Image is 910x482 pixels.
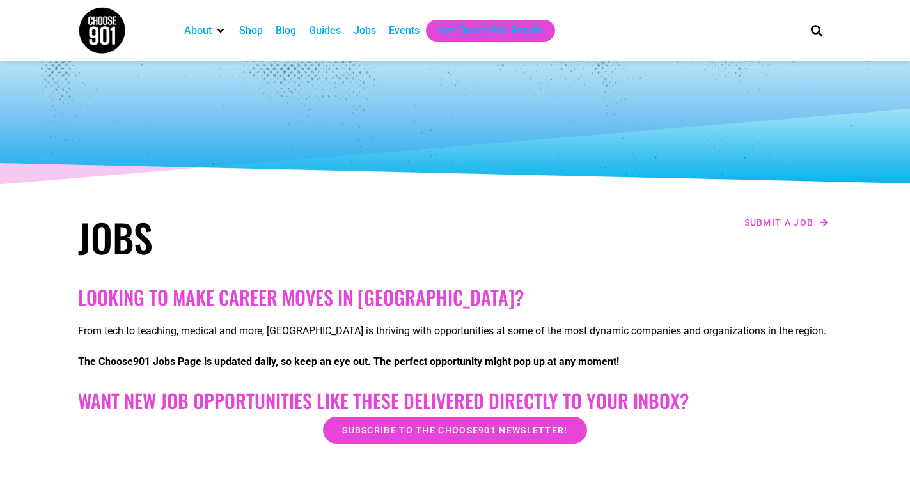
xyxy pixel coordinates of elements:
strong: The Choose901 Jobs Page is updated daily, so keep an eye out. The perfect opportunity might pop u... [78,355,619,368]
a: Events [389,23,420,38]
a: Subscribe to the Choose901 newsletter! [323,417,586,444]
div: Search [806,20,827,41]
a: Jobs [354,23,376,38]
a: Submit a job [741,214,833,231]
span: Subscribe to the Choose901 newsletter! [342,426,567,435]
p: From tech to teaching, medical and more, [GEOGRAPHIC_DATA] is thriving with opportunities at some... [78,323,833,339]
a: Get Choose901 Emails [439,23,542,38]
a: Guides [309,23,341,38]
h2: Want New Job Opportunities like these Delivered Directly to your Inbox? [78,389,833,412]
a: About [184,23,212,38]
a: Shop [239,23,263,38]
nav: Main nav [178,20,789,42]
h2: Looking to make career moves in [GEOGRAPHIC_DATA]? [78,286,833,309]
span: Submit a job [744,218,814,227]
a: Blog [276,23,296,38]
div: About [178,20,233,42]
h1: Jobs [78,214,449,260]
